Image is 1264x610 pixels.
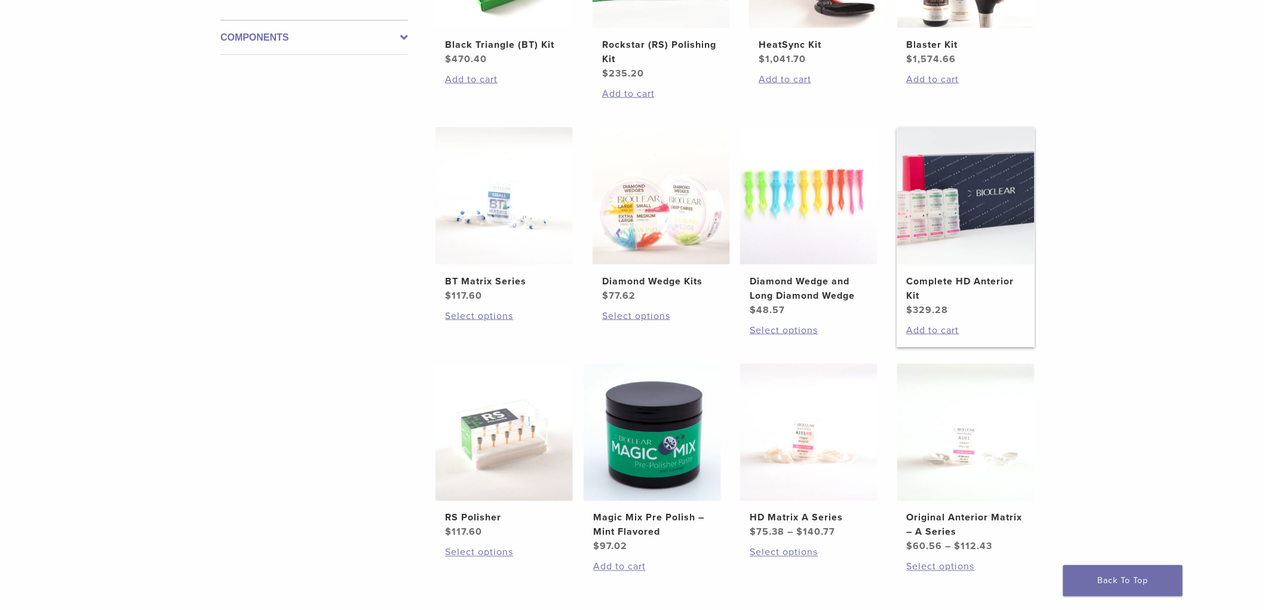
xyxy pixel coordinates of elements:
[445,526,452,538] span: $
[445,72,563,87] a: Add to cart: “Black Triangle (BT) Kit”
[593,560,711,574] a: Add to cart: “Magic Mix Pre Polish - Mint Flavored”
[750,511,868,525] h2: HD Matrix A Series
[435,364,574,540] a: RS PolisherRS Polisher $117.60
[220,30,408,45] label: Components
[750,323,868,338] a: Select options for “Diamond Wedge and Long Diamond Wedge”
[445,545,563,560] a: Select options for “RS Polisher”
[602,290,609,302] span: $
[759,72,877,87] a: Add to cart: “HeatSync Kit”
[602,87,720,101] a: Add to cart: “Rockstar (RS) Polishing Kit”
[750,545,868,560] a: Select options for “HD Matrix A Series”
[907,560,1025,574] a: Select options for “Original Anterior Matrix - A Series”
[907,304,949,316] bdi: 329.28
[759,53,765,65] span: $
[593,511,711,540] h2: Magic Mix Pre Polish – Mint Flavored
[435,364,573,501] img: RS Polisher
[907,72,1025,87] a: Add to cart: “Blaster Kit”
[750,274,868,303] h2: Diamond Wedge and Long Diamond Wedge
[593,541,627,553] bdi: 97.02
[897,364,1036,554] a: Original Anterior Matrix - A SeriesOriginal Anterior Matrix – A Series
[445,290,452,302] span: $
[1063,565,1183,596] a: Back To Top
[897,364,1035,501] img: Original Anterior Matrix - A Series
[445,53,452,65] span: $
[907,53,956,65] bdi: 1,574.66
[796,526,803,538] span: $
[907,323,1025,338] a: Add to cart: “Complete HD Anterior Kit”
[759,38,877,52] h2: HeatSync Kit
[750,526,784,538] bdi: 75.38
[907,304,913,316] span: $
[750,304,785,316] bdi: 48.57
[584,364,721,501] img: Magic Mix Pre Polish - Mint Flavored
[435,127,574,303] a: BT Matrix SeriesBT Matrix Series $117.60
[740,127,878,265] img: Diamond Wedge and Long Diamond Wedge
[445,309,563,323] a: Select options for “BT Matrix Series”
[796,526,835,538] bdi: 140.77
[787,526,793,538] span: –
[445,38,563,52] h2: Black Triangle (BT) Kit
[602,274,720,289] h2: Diamond Wedge Kits
[946,541,952,553] span: –
[435,127,573,265] img: BT Matrix Series
[955,541,961,553] span: $
[602,309,720,323] a: Select options for “Diamond Wedge Kits”
[907,38,1025,52] h2: Blaster Kit
[750,304,756,316] span: $
[907,541,943,553] bdi: 60.56
[907,274,1025,303] h2: Complete HD Anterior Kit
[897,127,1036,317] a: Complete HD Anterior KitComplete HD Anterior Kit $329.28
[602,68,609,79] span: $
[955,541,993,553] bdi: 112.43
[740,127,879,317] a: Diamond Wedge and Long Diamond WedgeDiamond Wedge and Long Diamond Wedge $48.57
[602,38,720,66] h2: Rockstar (RS) Polishing Kit
[907,541,913,553] span: $
[907,53,913,65] span: $
[759,53,806,65] bdi: 1,041.70
[583,364,722,554] a: Magic Mix Pre Polish - Mint FlavoredMagic Mix Pre Polish – Mint Flavored $97.02
[897,127,1035,265] img: Complete HD Anterior Kit
[602,68,644,79] bdi: 235.20
[907,511,1025,540] h2: Original Anterior Matrix – A Series
[740,364,879,540] a: HD Matrix A SeriesHD Matrix A Series
[740,364,878,501] img: HD Matrix A Series
[602,290,636,302] bdi: 77.62
[445,274,563,289] h2: BT Matrix Series
[593,127,730,265] img: Diamond Wedge Kits
[445,53,487,65] bdi: 470.40
[750,526,756,538] span: $
[592,127,731,303] a: Diamond Wedge KitsDiamond Wedge Kits $77.62
[445,511,563,525] h2: RS Polisher
[445,290,482,302] bdi: 117.60
[593,541,600,553] span: $
[445,526,482,538] bdi: 117.60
